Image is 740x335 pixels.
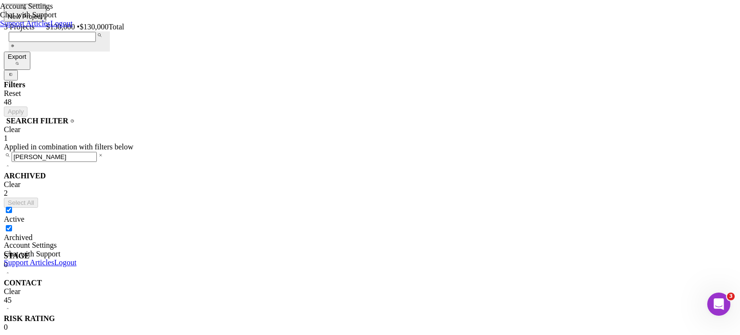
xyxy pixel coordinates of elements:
[8,199,34,206] div: Select All
[4,215,25,223] label: Active
[6,117,68,125] b: SEARCH FILTER
[4,250,77,258] div: Chat with Support
[54,258,76,267] a: Logout
[4,52,30,69] button: Export
[4,296,736,305] div: 45
[4,258,54,267] a: Support Articles
[4,314,55,323] b: RISK RATING
[4,80,25,89] b: Filters
[4,22,736,31] div: 3 Projects • $130,000 Total
[4,125,736,134] div: Clear
[4,172,46,180] b: ARCHIVED
[8,53,26,60] div: Export
[4,89,736,98] div: Reset
[4,198,38,208] button: Select All
[4,143,736,151] div: Applied in combination with filters below
[4,233,33,241] label: Archived
[9,32,96,42] input: Search
[707,293,730,316] iframe: Intercom live chat
[727,293,735,300] span: 3
[4,323,736,332] div: 0
[4,260,736,269] div: 0
[4,241,77,250] div: Account Settings
[4,189,736,198] div: 2
[4,180,736,189] div: Clear
[50,19,72,27] a: Logout
[4,287,736,296] div: Clear
[4,98,736,107] div: 48
[4,279,42,287] b: CONTACT
[8,108,24,115] div: Apply
[4,134,736,143] div: 1
[4,107,27,117] button: Apply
